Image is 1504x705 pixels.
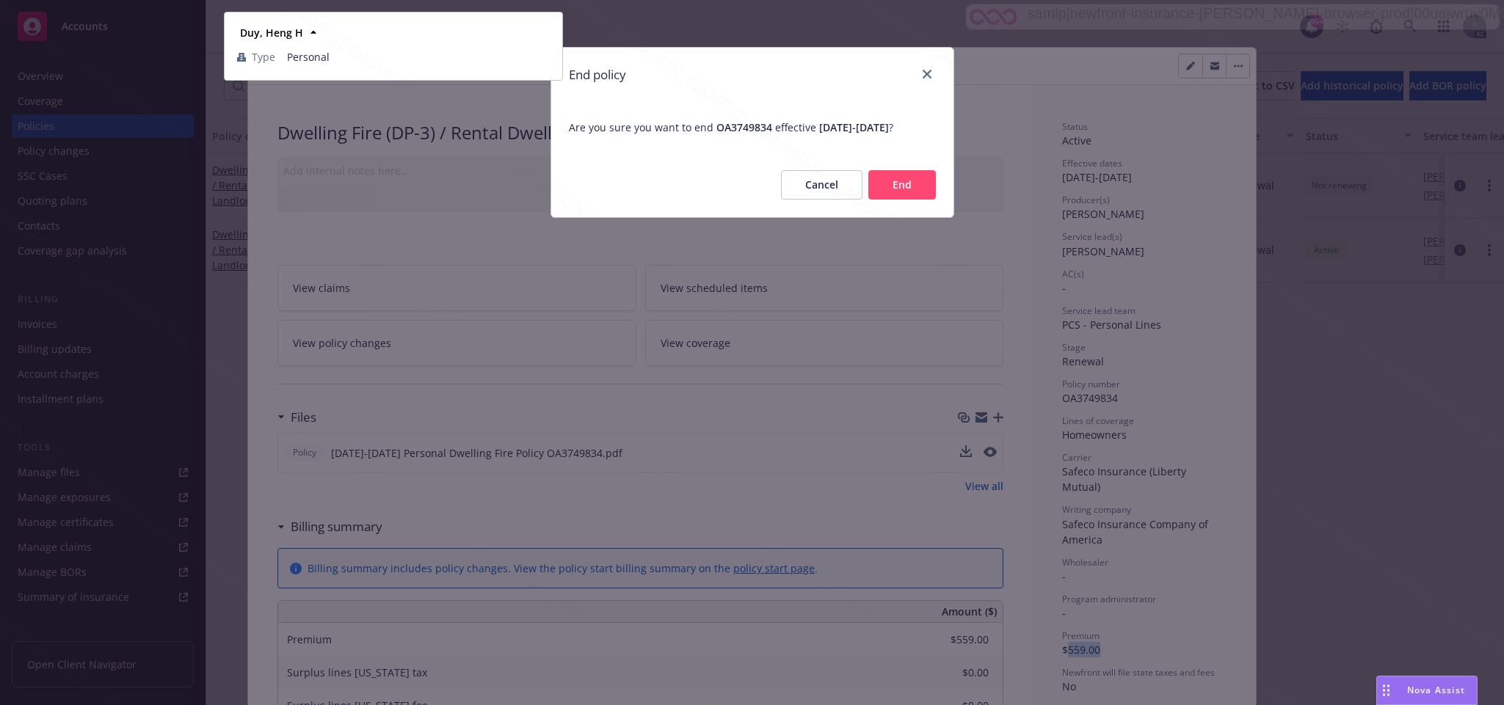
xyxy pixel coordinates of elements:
[551,102,953,153] span: Are you sure you want to end effective ?
[1407,684,1465,696] span: Nova Assist
[252,49,275,65] span: Type
[716,120,772,134] span: OA3749834
[819,120,889,134] span: [DATE] - [DATE]
[918,65,936,83] a: close
[868,170,936,200] button: End
[781,170,862,200] button: Cancel
[287,49,550,65] span: Personal
[1376,676,1478,705] button: Nova Assist
[240,26,303,40] strong: Duy, Heng H
[1377,676,1395,704] div: Drag to move
[569,65,626,84] h1: End policy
